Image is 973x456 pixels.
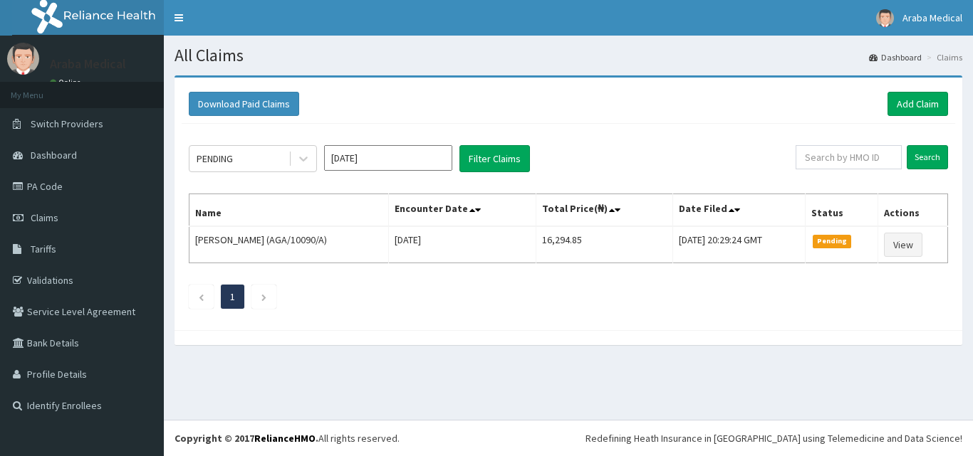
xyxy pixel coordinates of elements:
[164,420,973,456] footer: All rights reserved.
[459,145,530,172] button: Filter Claims
[254,432,316,445] a: RelianceHMO
[907,145,948,169] input: Search
[175,432,318,445] strong: Copyright © 2017 .
[7,43,39,75] img: User Image
[388,226,536,263] td: [DATE]
[197,152,233,166] div: PENDING
[198,290,204,303] a: Previous page
[884,233,922,257] a: View
[230,290,235,303] a: Page 1 is your current page
[869,51,922,63] a: Dashboard
[876,9,894,27] img: User Image
[586,431,962,445] div: Redefining Heath Insurance in [GEOGRAPHIC_DATA] using Telemedicine and Data Science!
[175,46,962,65] h1: All Claims
[536,194,673,227] th: Total Price(₦)
[673,226,805,263] td: [DATE] 20:29:24 GMT
[31,149,77,161] span: Dashboard
[673,194,805,227] th: Date Filed
[388,194,536,227] th: Encounter Date
[189,92,299,116] button: Download Paid Claims
[50,78,84,88] a: Online
[796,145,902,169] input: Search by HMO ID
[805,194,878,227] th: Status
[888,92,948,116] a: Add Claim
[189,194,389,227] th: Name
[324,145,452,171] input: Select Month and Year
[189,226,389,263] td: [PERSON_NAME] (AGA/10090/A)
[536,226,673,263] td: 16,294.85
[902,11,962,24] span: Araba Medical
[813,235,852,248] span: Pending
[261,290,267,303] a: Next page
[923,51,962,63] li: Claims
[31,243,56,255] span: Tariffs
[31,117,103,130] span: Switch Providers
[31,211,58,224] span: Claims
[50,58,126,70] p: Araba Medical
[878,194,947,227] th: Actions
